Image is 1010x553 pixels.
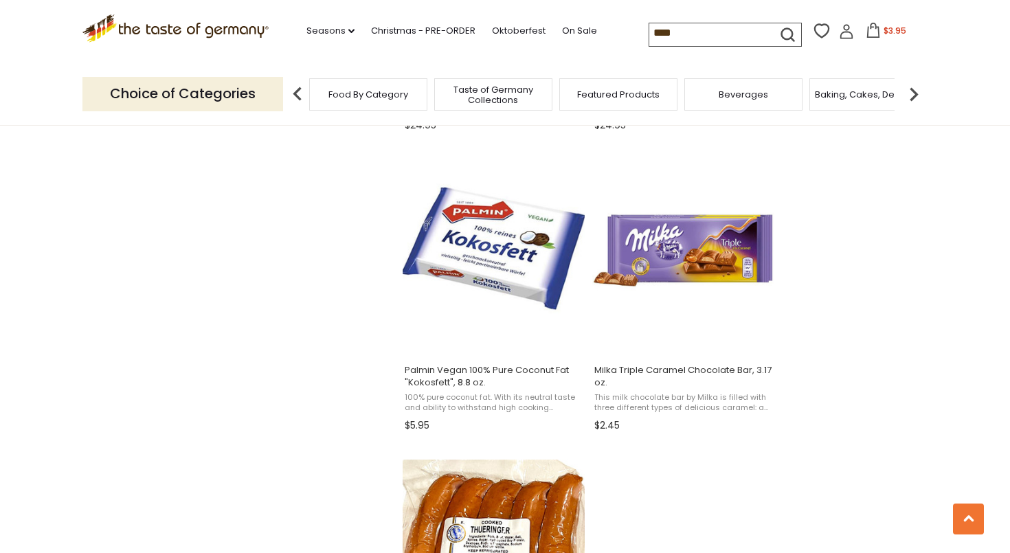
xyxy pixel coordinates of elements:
img: previous arrow [284,80,311,108]
span: Milka Triple Caramel Chocolate Bar, 3.17 oz. [594,364,772,389]
a: Beverages [719,89,768,100]
a: Christmas - PRE-ORDER [371,23,475,38]
span: $24.95 [405,118,436,133]
a: Palmin Vegan 100% Pure Coconut Fat "Kokosfett", 8.8 oz. [403,148,585,436]
a: On Sale [562,23,597,38]
span: Palmin Vegan 100% Pure Coconut Fat "Kokosfett", 8.8 oz. [405,364,583,389]
span: This milk chocolate bar by Milka is filled with three different types of delicious caramel: a sof... [594,392,772,414]
img: Milka Triple Caramel Chocolate Bar, 3.17 oz. [592,159,774,341]
p: Choice of Categories [82,77,283,111]
a: Seasons [306,23,355,38]
span: $24.95 [594,118,626,133]
a: Milka Triple Caramel Chocolate Bar, 3.17 oz. [592,148,774,436]
span: $3.95 [884,25,906,36]
a: Baking, Cakes, Desserts [815,89,921,100]
img: Palmin Vegan 100% Pure Coconut Fat "Kokosfett", 8.8 oz. [403,159,585,341]
img: next arrow [900,80,928,108]
button: $3.95 [857,23,915,43]
span: $5.95 [405,418,429,433]
a: Oktoberfest [492,23,546,38]
a: Featured Products [577,89,660,100]
a: Taste of Germany Collections [438,84,548,105]
span: 100% pure coconut fat. With its neutral taste and ability to withstand high cooking temperatures,... [405,392,583,414]
a: Food By Category [328,89,408,100]
span: $2.45 [594,418,620,433]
